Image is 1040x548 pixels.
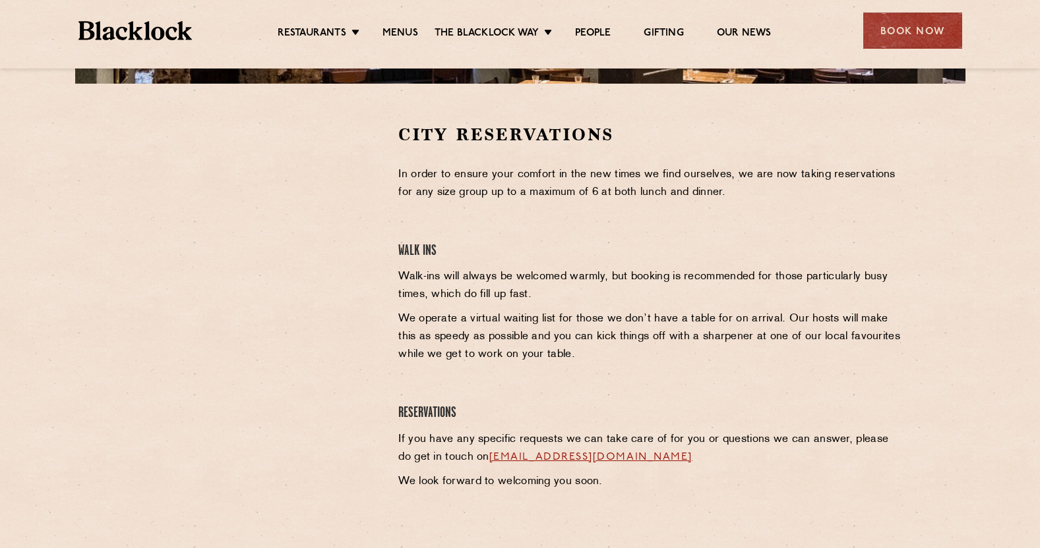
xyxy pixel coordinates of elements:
a: Our News [717,27,772,41]
iframe: OpenTable make booking widget [183,123,331,321]
a: People [575,27,611,41]
p: Walk-ins will always be welcomed warmly, but booking is recommended for those particularly busy t... [398,268,904,304]
p: We operate a virtual waiting list for those we don’t have a table for on arrival. Our hosts will ... [398,310,904,364]
p: If you have any specific requests we can take care of for you or questions we can answer, please ... [398,431,904,466]
a: Restaurants [278,27,346,41]
a: The Blacklock Way [435,27,539,41]
h2: City Reservations [398,123,904,146]
img: BL_Textured_Logo-footer-cropped.svg [78,21,193,40]
a: [EMAIL_ADDRESS][DOMAIN_NAME] [489,452,692,462]
p: We look forward to welcoming you soon. [398,473,904,491]
h4: Walk Ins [398,242,904,260]
div: Book Now [863,13,962,49]
a: Gifting [644,27,683,41]
h4: Reservations [398,404,904,422]
a: Menus [382,27,418,41]
p: In order to ensure your comfort in the new times we find ourselves, we are now taking reservation... [398,166,904,202]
